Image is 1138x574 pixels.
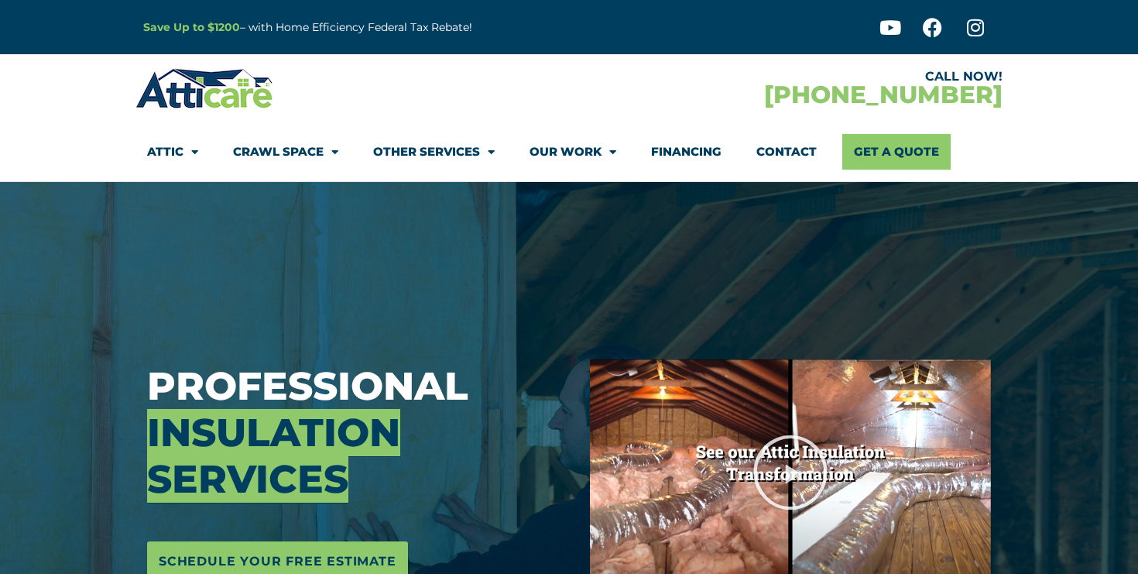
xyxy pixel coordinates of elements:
[233,134,338,170] a: Crawl Space
[147,134,991,170] nav: Menu
[143,20,240,34] a: Save Up to $1200
[530,134,616,170] a: Our Work
[373,134,495,170] a: Other Services
[756,134,817,170] a: Contact
[651,134,722,170] a: Financing
[842,134,951,170] a: Get A Quote
[159,549,396,574] span: Schedule Your Free Estimate
[752,434,829,511] div: Play Video
[569,70,1003,83] div: CALL NOW!
[143,19,645,36] p: – with Home Efficiency Federal Tax Rebate!
[147,134,198,170] a: Attic
[147,363,567,503] h3: Professional
[147,409,400,503] span: Insulation Services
